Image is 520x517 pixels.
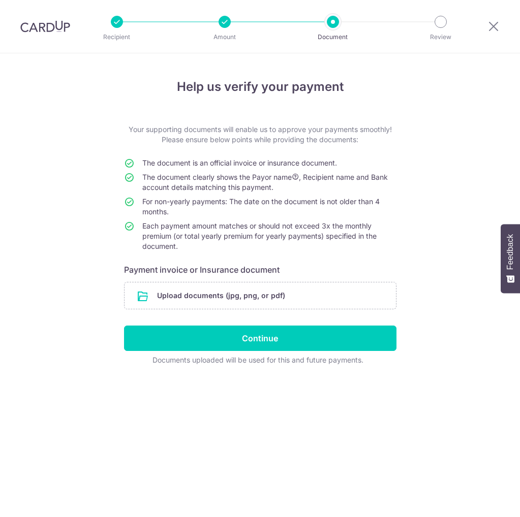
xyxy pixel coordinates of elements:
[506,234,515,270] span: Feedback
[124,355,392,365] div: Documents uploaded will be used for this and future payments.
[142,173,388,191] span: The document clearly shows the Payor name , Recipient name and Bank account details matching this...
[124,326,396,351] input: Continue
[142,197,380,216] span: For non-yearly payments: The date on the document is not older than 4 months.
[20,20,70,33] img: CardUp
[295,32,371,42] p: Document
[142,158,337,167] span: The document is an official invoice or insurance document.
[455,487,510,512] iframe: Opens a widget where you can find more information
[124,282,396,309] div: Upload documents (jpg, png, or pdf)
[79,32,155,42] p: Recipient
[124,124,396,145] p: Your supporting documents will enable us to approve your payments smoothly! Please ensure below p...
[124,78,396,96] h4: Help us verify your payment
[142,221,377,250] span: Each payment amount matches or should not exceed 3x the monthly premium (or total yearly premium ...
[403,32,478,42] p: Review
[124,264,396,276] h6: Payment invoice or Insurance document
[187,32,262,42] p: Amount
[501,224,520,293] button: Feedback - Show survey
